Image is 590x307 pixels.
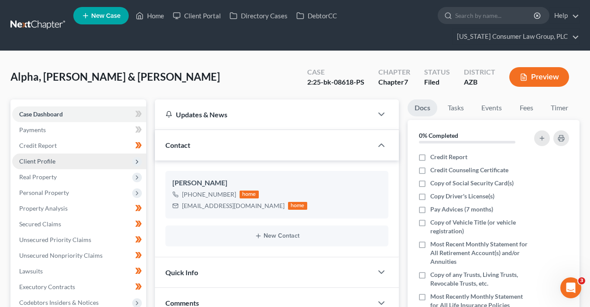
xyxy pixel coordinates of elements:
[19,299,99,306] span: Codebtors Insiders & Notices
[12,201,146,216] a: Property Analysis
[19,110,63,118] span: Case Dashboard
[12,138,146,153] a: Credit Report
[430,179,514,188] span: Copy of Social Security Card(s)
[165,141,190,149] span: Contact
[464,67,495,77] div: District
[182,190,236,199] div: [PHONE_NUMBER]
[560,277,581,298] iframe: Intercom live chat
[430,192,494,201] span: Copy Driver's License(s)
[408,99,437,116] a: Docs
[91,13,120,19] span: New Case
[19,157,55,165] span: Client Profile
[424,77,450,87] div: Filed
[225,8,292,24] a: Directory Cases
[19,283,75,290] span: Executory Contracts
[165,110,362,119] div: Updates & News
[172,178,381,188] div: [PERSON_NAME]
[12,232,146,248] a: Unsecured Priority Claims
[12,248,146,263] a: Unsecured Nonpriority Claims
[165,299,199,307] span: Comments
[307,77,364,87] div: 2:25-bk-08618-PS
[240,191,259,198] div: home
[182,201,285,210] div: [EMAIL_ADDRESS][DOMAIN_NAME]
[307,67,364,77] div: Case
[19,173,57,181] span: Real Property
[453,29,579,44] a: [US_STATE] Consumer Law Group, PLC
[131,8,168,24] a: Home
[430,270,529,288] span: Copy of any Trusts, Living Trusts, Revocable Trusts, etc.
[12,216,146,232] a: Secured Claims
[10,70,220,83] span: Alpha, [PERSON_NAME] & [PERSON_NAME]
[12,263,146,279] a: Lawsuits
[168,8,225,24] a: Client Portal
[288,202,307,210] div: home
[464,77,495,87] div: AZB
[19,267,43,275] span: Lawsuits
[578,277,585,284] span: 3
[455,7,535,24] input: Search by name...
[430,205,493,214] span: Pay Advices (7 months)
[378,77,410,87] div: Chapter
[544,99,575,116] a: Timer
[19,189,69,196] span: Personal Property
[550,8,579,24] a: Help
[441,99,471,116] a: Tasks
[474,99,509,116] a: Events
[19,220,61,228] span: Secured Claims
[404,78,408,86] span: 7
[292,8,341,24] a: DebtorCC
[512,99,540,116] a: Fees
[19,236,91,243] span: Unsecured Priority Claims
[430,240,529,266] span: Most Recent Monthly Statement for All Retirement Account(s) and/or Annuities
[424,67,450,77] div: Status
[172,232,381,239] button: New Contact
[165,268,198,276] span: Quick Info
[378,67,410,77] div: Chapter
[12,122,146,138] a: Payments
[419,132,458,139] strong: 0% Completed
[430,153,467,161] span: Credit Report
[12,106,146,122] a: Case Dashboard
[19,126,46,133] span: Payments
[509,67,569,87] button: Preview
[19,205,68,212] span: Property Analysis
[12,279,146,295] a: Executory Contracts
[430,166,508,174] span: Credit Counseling Certificate
[430,218,529,235] span: Copy of Vehicle Title (or vehicle registration)
[19,142,57,149] span: Credit Report
[19,252,103,259] span: Unsecured Nonpriority Claims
